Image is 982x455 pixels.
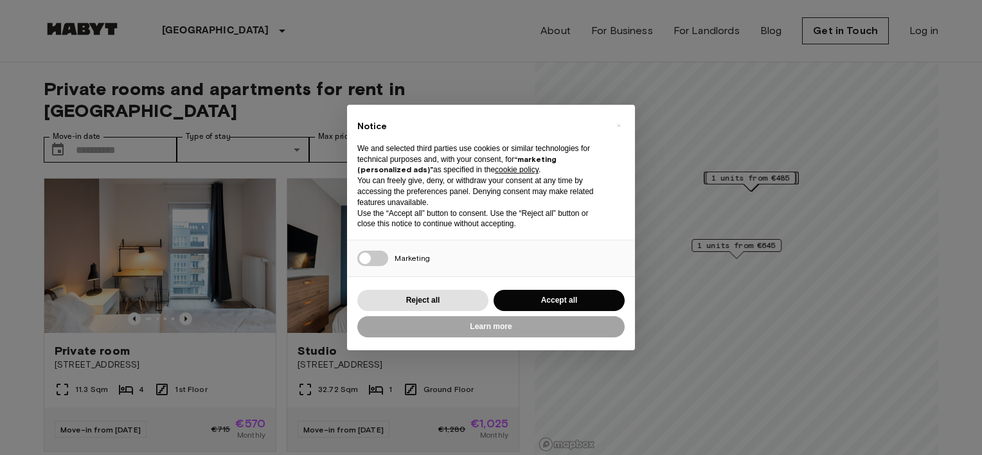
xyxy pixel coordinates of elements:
p: Use the “Accept all” button to consent. Use the “Reject all” button or close this notice to conti... [357,208,604,230]
button: Learn more [357,316,625,337]
a: cookie policy [495,165,539,174]
p: You can freely give, deny, or withdraw your consent at any time by accessing the preferences pane... [357,175,604,208]
h2: Notice [357,120,604,133]
span: × [616,118,621,133]
span: Marketing [395,253,430,263]
strong: “marketing (personalized ads)” [357,154,557,175]
button: Reject all [357,290,488,311]
p: We and selected third parties use cookies or similar technologies for technical purposes and, wit... [357,143,604,175]
button: Accept all [494,290,625,311]
button: Close this notice [608,115,629,136]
